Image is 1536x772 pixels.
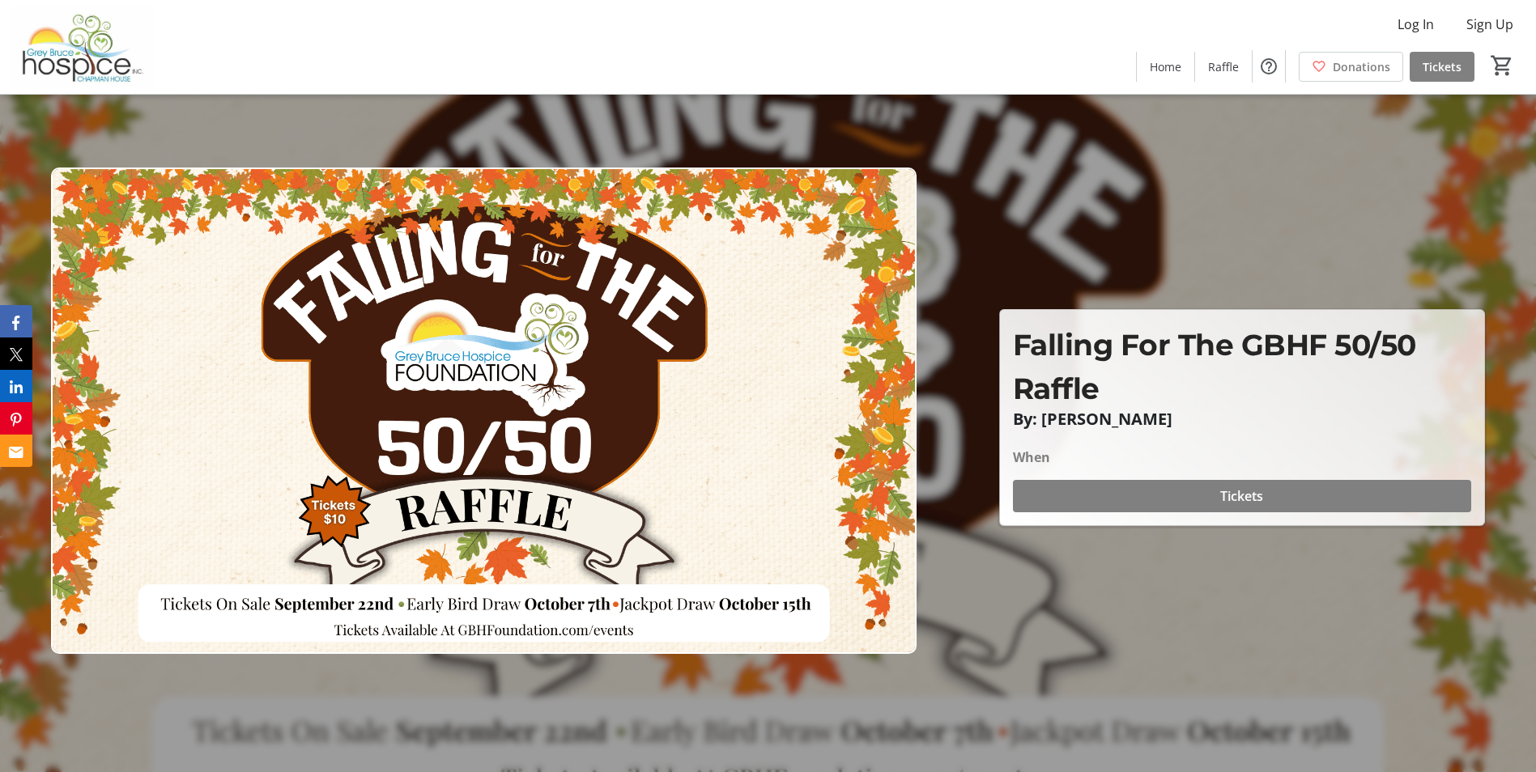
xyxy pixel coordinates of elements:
[1195,52,1252,82] a: Raffle
[1299,52,1403,82] a: Donations
[10,6,154,87] img: Grey Bruce Hospice's Logo
[1137,52,1194,82] a: Home
[1253,50,1285,83] button: Help
[1487,51,1517,80] button: Cart
[1013,327,1416,406] span: Falling For The GBHF 50/50 Raffle
[1385,11,1447,37] button: Log In
[1333,58,1390,75] span: Donations
[1466,15,1513,34] span: Sign Up
[51,168,917,654] img: Campaign CTA Media Photo
[1423,58,1462,75] span: Tickets
[1208,58,1239,75] span: Raffle
[1013,448,1050,467] div: When
[1150,58,1181,75] span: Home
[1220,486,1263,506] span: Tickets
[1398,15,1434,34] span: Log In
[1013,480,1471,512] button: Tickets
[1410,52,1474,82] a: Tickets
[1013,410,1471,428] p: By: [PERSON_NAME]
[1453,11,1526,37] button: Sign Up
